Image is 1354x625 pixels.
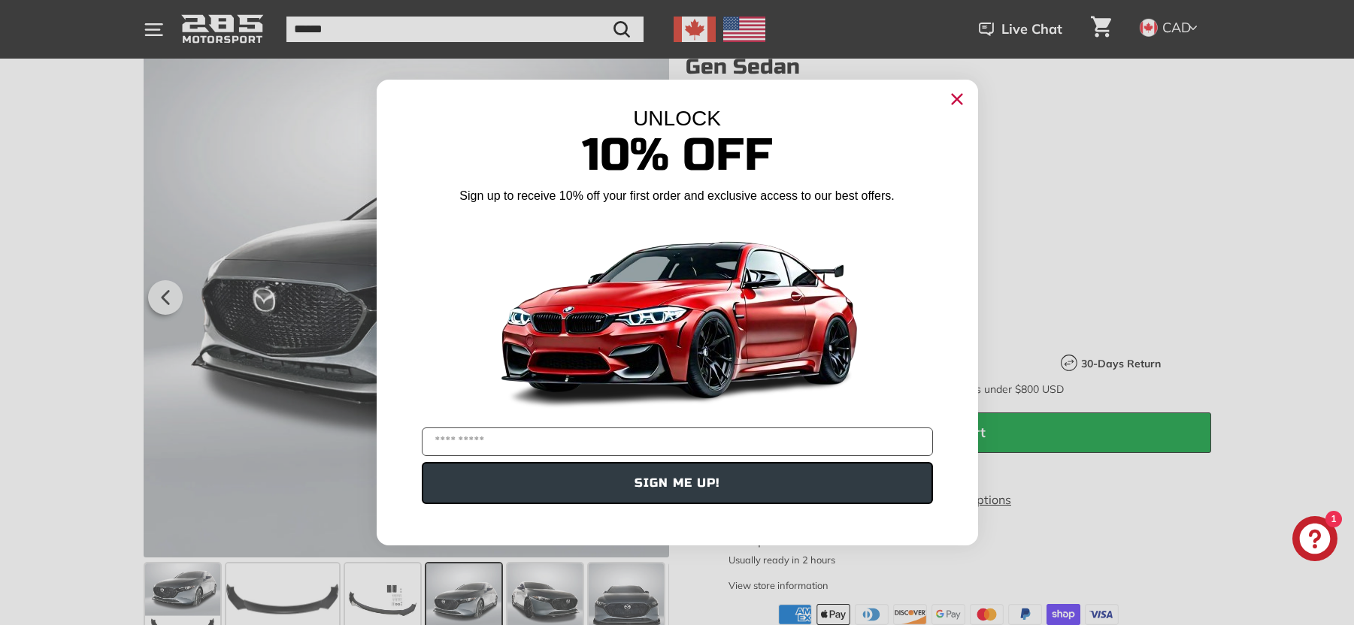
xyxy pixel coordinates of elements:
[945,87,969,111] button: Close dialog
[1288,516,1342,565] inbox-online-store-chat: Shopify online store chat
[422,462,933,504] button: SIGN ME UP!
[582,128,773,183] span: 10% Off
[633,107,721,130] span: UNLOCK
[459,189,894,202] span: Sign up to receive 10% off your first order and exclusive access to our best offers.
[489,210,865,421] img: Banner showing BMW 4 Series Body kit
[422,427,933,456] input: YOUR EMAIL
